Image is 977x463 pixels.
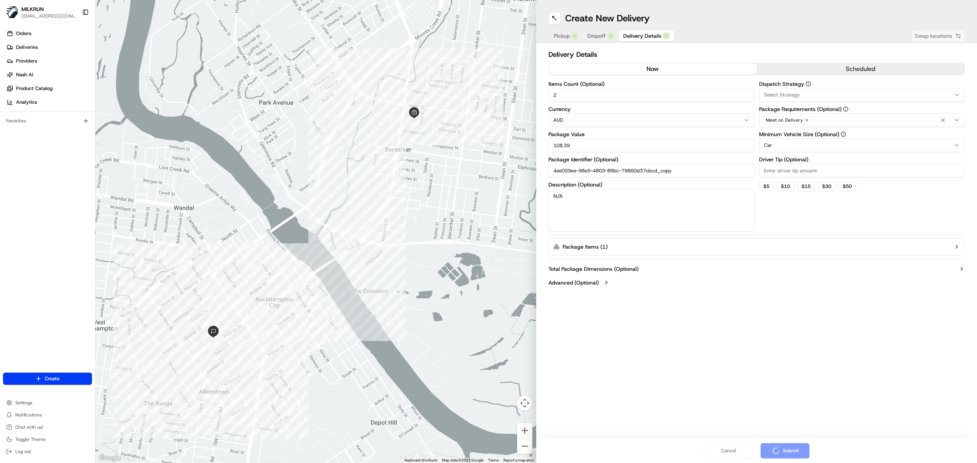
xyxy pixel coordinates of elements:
span: Chat with us! [15,424,43,430]
a: Open this area in Google Maps (opens a new window) [97,453,123,463]
button: Package Requirements (Optional) [843,106,848,112]
h1: Create New Delivery [565,12,650,24]
span: Create [45,375,60,382]
label: Dispatch Strategy [759,81,965,87]
button: Minimum Vehicle Size (Optional) [841,132,846,137]
button: Log out [3,446,92,457]
button: Map camera controls [517,395,532,411]
a: Report a map error [503,458,534,462]
button: $50 [838,182,856,191]
button: Notifications [3,410,92,420]
button: Total Package Dimensions (Optional) [548,265,965,273]
button: $15 [797,182,815,191]
button: MILKRUN [21,5,44,13]
a: Terms (opens in new tab) [488,458,499,462]
input: Enter driver tip amount [759,164,965,177]
label: Package Items ( 1 ) [563,243,608,251]
button: Toggle Theme [3,434,92,445]
label: Package Requirements (Optional) [759,106,965,112]
button: Chat with us! [3,422,92,432]
label: Driver Tip (Optional) [759,157,965,162]
span: Meet on Delivery [766,117,803,123]
button: Package Items (1) [548,238,965,256]
span: Log out [15,449,31,455]
span: Dropoff [587,32,606,40]
button: Settings [3,397,92,408]
button: Zoom out [517,439,532,454]
button: MILKRUNMILKRUN[EMAIL_ADDRESS][DOMAIN_NAME] [3,3,79,21]
span: Map data ©2025 Google [442,458,484,462]
input: Enter package value [548,138,755,152]
img: Google [97,453,123,463]
a: Product Catalog [3,82,95,95]
span: Select Strategy [764,92,800,98]
textarea: N/A [548,189,755,231]
button: Select Strategy [759,88,965,102]
a: Providers [3,55,95,67]
label: Description (Optional) [548,182,755,187]
label: Package Identifier (Optional) [548,157,755,162]
input: Enter package identifier [548,164,755,177]
span: Notifications [15,412,42,418]
span: Deliveries [16,44,38,51]
button: $30 [818,182,835,191]
label: Items Count (Optional) [548,81,755,87]
a: Deliveries [3,41,95,53]
input: Enter number of items [548,88,755,102]
a: Analytics [3,96,95,108]
img: MILKRUN [6,6,18,18]
button: now [549,63,757,75]
label: Package Value [548,132,755,137]
span: Analytics [16,99,37,106]
span: Product Catalog [16,85,53,92]
button: scheduled [757,63,965,75]
h2: Delivery Details [548,49,965,60]
span: Delivery Details [623,32,661,40]
button: $10 [777,182,794,191]
label: Minimum Vehicle Size (Optional) [759,132,965,137]
span: Orders [16,30,31,37]
span: Nash AI [16,71,33,78]
span: Providers [16,58,37,64]
span: Pickup [554,32,570,40]
label: Total Package Dimensions (Optional) [548,265,638,273]
button: Meet on Delivery [759,113,965,127]
a: Orders [3,27,95,40]
button: Dispatch Strategy [806,81,811,87]
button: Zoom in [517,423,532,438]
button: Advanced (Optional) [548,279,965,286]
button: Create [3,373,92,385]
div: Favorites [3,115,92,127]
button: $5 [759,182,774,191]
span: Toggle Theme [15,436,46,442]
a: Nash AI [3,69,95,81]
button: [EMAIL_ADDRESS][DOMAIN_NAME] [21,13,76,19]
button: Keyboard shortcuts [405,458,437,463]
label: Advanced (Optional) [548,279,599,286]
label: Currency [548,106,755,112]
span: Settings [15,400,32,406]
